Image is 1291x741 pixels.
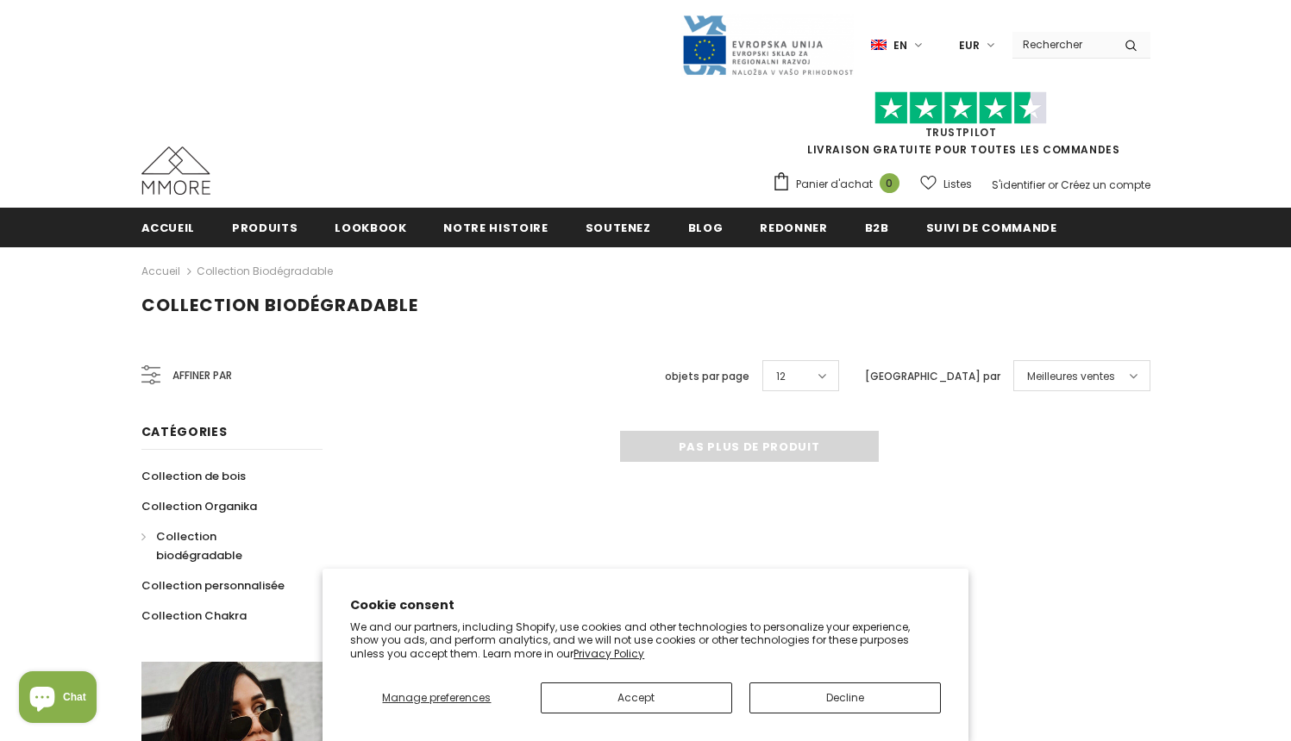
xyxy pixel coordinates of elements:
[382,690,491,705] span: Manage preferences
[141,423,228,440] span: Catégories
[681,14,854,77] img: Javni Razpis
[871,38,887,53] img: i-lang-1.png
[681,37,854,52] a: Javni Razpis
[926,208,1057,246] a: Suivi de commande
[925,125,997,140] a: TrustPilot
[959,37,980,54] span: EUR
[141,498,257,514] span: Collection Organika
[335,208,406,246] a: Lookbook
[874,91,1047,125] img: Faites confiance aux étoiles pilotes
[943,176,972,193] span: Listes
[1061,177,1150,192] a: Créez un compte
[772,99,1150,157] span: LIVRAISON GRATUITE POUR TOUTES LES COMMANDES
[760,208,827,246] a: Redonner
[688,208,724,246] a: Blog
[350,596,941,614] h2: Cookie consent
[197,264,333,278] a: Collection biodégradable
[141,261,180,282] a: Accueil
[796,176,873,193] span: Panier d'achat
[443,220,548,236] span: Notre histoire
[443,208,548,246] a: Notre histoire
[573,646,644,661] a: Privacy Policy
[141,220,196,236] span: Accueil
[141,577,285,594] span: Collection personnalisée
[586,208,651,246] a: soutenez
[141,601,247,631] a: Collection Chakra
[156,528,242,564] span: Collection biodégradable
[665,368,749,385] label: objets par page
[688,220,724,236] span: Blog
[141,146,210,195] img: Cas MMORE
[141,607,247,624] span: Collection Chakra
[1048,177,1058,192] span: or
[1027,368,1115,385] span: Meilleures ventes
[586,220,651,236] span: soutenez
[749,682,941,713] button: Decline
[350,682,523,713] button: Manage preferences
[232,220,298,236] span: Produits
[760,220,827,236] span: Redonner
[350,620,941,661] p: We and our partners, including Shopify, use cookies and other technologies to personalize your ex...
[141,570,285,601] a: Collection personnalisée
[776,368,786,385] span: 12
[880,173,899,193] span: 0
[893,37,907,54] span: en
[141,208,196,246] a: Accueil
[141,461,246,491] a: Collection de bois
[232,208,298,246] a: Produits
[865,368,1000,385] label: [GEOGRAPHIC_DATA] par
[141,491,257,521] a: Collection Organika
[865,208,889,246] a: B2B
[141,468,246,484] span: Collection de bois
[172,366,232,385] span: Affiner par
[772,171,908,197] a: Panier d'achat 0
[14,671,102,727] inbox-online-store-chat: Shopify online store chat
[865,220,889,236] span: B2B
[141,521,304,570] a: Collection biodégradable
[1012,32,1112,57] input: Search Site
[926,220,1057,236] span: Suivi de commande
[920,169,972,199] a: Listes
[141,293,418,317] span: Collection biodégradable
[335,220,406,236] span: Lookbook
[541,682,732,713] button: Accept
[992,177,1045,192] a: S'identifier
